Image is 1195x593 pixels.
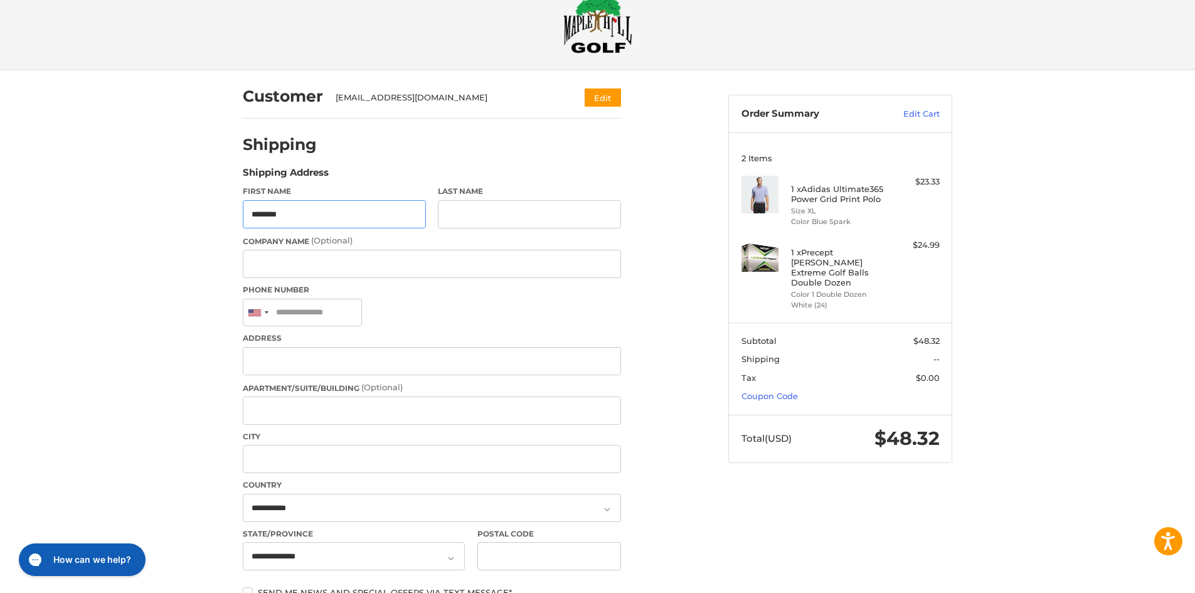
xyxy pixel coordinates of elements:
[585,88,621,107] button: Edit
[243,382,621,394] label: Apartment/Suite/Building
[13,539,149,580] iframe: Gorgias live chat messenger
[243,479,621,491] label: Country
[336,92,561,104] div: [EMAIL_ADDRESS][DOMAIN_NAME]
[791,216,887,227] li: Color Blue Spark
[741,108,876,120] h3: Order Summary
[243,284,621,296] label: Phone Number
[311,235,353,245] small: (Optional)
[243,299,272,326] div: United States: +1
[890,176,940,188] div: $23.33
[741,391,798,401] a: Coupon Code
[243,186,426,197] label: First Name
[243,87,323,106] h2: Customer
[916,373,940,383] span: $0.00
[243,166,329,186] legend: Shipping Address
[791,247,887,288] h4: 1 x Precept [PERSON_NAME] Extreme Golf Balls Double Dozen
[741,153,940,163] h3: 2 Items
[933,354,940,364] span: --
[243,431,621,442] label: City
[741,354,780,364] span: Shipping
[741,336,777,346] span: Subtotal
[741,373,756,383] span: Tax
[791,184,887,205] h4: 1 x Adidas Ultimate365 Power Grid Print Polo
[913,336,940,346] span: $48.32
[876,108,940,120] a: Edit Cart
[741,432,792,444] span: Total (USD)
[243,333,621,344] label: Address
[243,135,317,154] h2: Shipping
[874,427,940,450] span: $48.32
[791,289,887,310] li: Color 1 Double Dozen White (24)
[477,528,622,540] label: Postal Code
[890,239,940,252] div: $24.99
[243,235,621,247] label: Company Name
[791,206,887,216] li: Size XL
[243,528,465,540] label: State/Province
[438,186,621,197] label: Last Name
[361,382,403,392] small: (Optional)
